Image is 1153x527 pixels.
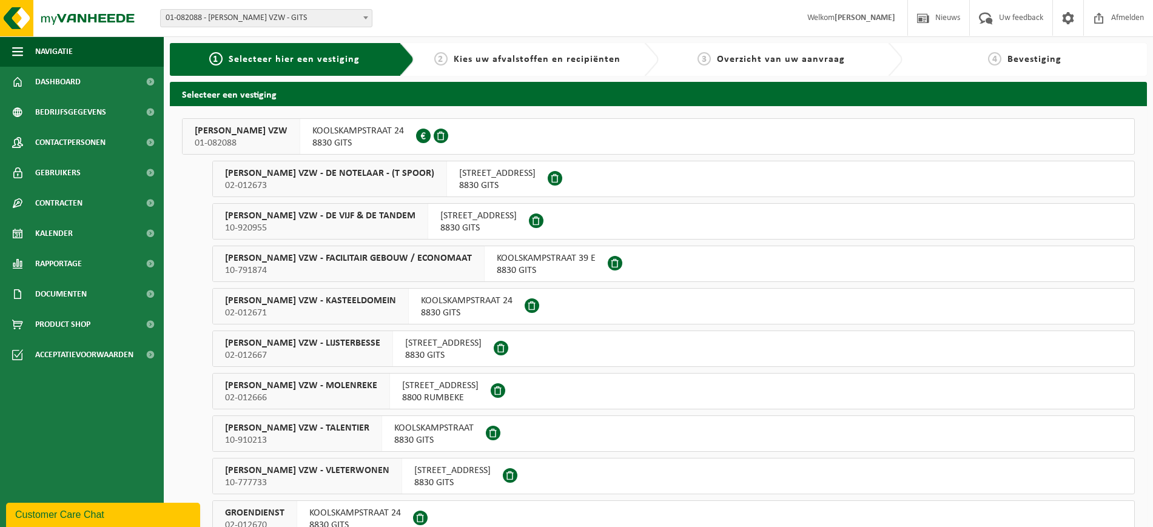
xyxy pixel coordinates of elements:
[421,295,513,307] span: KOOLSKAMPSTRAAT 24
[209,52,223,65] span: 1
[195,125,287,137] span: [PERSON_NAME] VZW
[225,392,377,404] span: 02-012666
[35,67,81,97] span: Dashboard
[225,349,380,361] span: 02-012667
[988,52,1001,65] span: 4
[414,477,491,489] span: 8830 GITS
[6,500,203,527] iframe: chat widget
[402,392,479,404] span: 8800 RUMBEKE
[225,307,396,319] span: 02-012671
[35,340,133,370] span: Acceptatievoorwaarden
[212,415,1135,452] button: [PERSON_NAME] VZW - TALENTIER 10-910213 KOOLSKAMPSTRAAT8830 GITS
[182,118,1135,155] button: [PERSON_NAME] VZW 01-082088 KOOLSKAMPSTRAAT 248830 GITS
[35,158,81,188] span: Gebruikers
[225,337,380,349] span: [PERSON_NAME] VZW - LIJSTERBESSE
[434,52,448,65] span: 2
[161,10,372,27] span: 01-082088 - DOMINIEK SAVIO VZW - GITS
[497,252,596,264] span: KOOLSKAMPSTRAAT 39 E
[312,125,404,137] span: KOOLSKAMPSTRAAT 24
[170,82,1147,106] h2: Selecteer een vestiging
[35,218,73,249] span: Kalender
[225,180,434,192] span: 02-012673
[440,222,517,234] span: 8830 GITS
[225,507,284,519] span: GROENDIENST
[212,458,1135,494] button: [PERSON_NAME] VZW - VLETERWONEN 10-777733 [STREET_ADDRESS]8830 GITS
[225,167,434,180] span: [PERSON_NAME] VZW - DE NOTELAAR - (T SPOOR)
[160,9,372,27] span: 01-082088 - DOMINIEK SAVIO VZW - GITS
[225,465,389,477] span: [PERSON_NAME] VZW - VLETERWONEN
[225,252,472,264] span: [PERSON_NAME] VZW - FACILITAIR GEBOUW / ECONOMAAT
[225,434,369,446] span: 10-910213
[454,55,620,64] span: Kies uw afvalstoffen en recipiënten
[497,264,596,277] span: 8830 GITS
[212,373,1135,409] button: [PERSON_NAME] VZW - MOLENREKE 02-012666 [STREET_ADDRESS]8800 RUMBEKE
[394,422,474,434] span: KOOLSKAMPSTRAAT
[312,137,404,149] span: 8830 GITS
[1007,55,1061,64] span: Bevestiging
[212,246,1135,282] button: [PERSON_NAME] VZW - FACILITAIR GEBOUW / ECONOMAAT 10-791874 KOOLSKAMPSTRAAT 39 E8830 GITS
[35,127,106,158] span: Contactpersonen
[440,210,517,222] span: [STREET_ADDRESS]
[394,434,474,446] span: 8830 GITS
[229,55,360,64] span: Selecteer hier een vestiging
[835,13,895,22] strong: [PERSON_NAME]
[35,188,82,218] span: Contracten
[212,331,1135,367] button: [PERSON_NAME] VZW - LIJSTERBESSE 02-012667 [STREET_ADDRESS]8830 GITS
[35,36,73,67] span: Navigatie
[459,180,536,192] span: 8830 GITS
[35,309,90,340] span: Product Shop
[402,380,479,392] span: [STREET_ADDRESS]
[225,380,377,392] span: [PERSON_NAME] VZW - MOLENREKE
[421,307,513,319] span: 8830 GITS
[212,203,1135,240] button: [PERSON_NAME] VZW - DE VIJF & DE TANDEM 10-920955 [STREET_ADDRESS]8830 GITS
[459,167,536,180] span: [STREET_ADDRESS]
[225,295,396,307] span: [PERSON_NAME] VZW - KASTEELDOMEIN
[212,161,1135,197] button: [PERSON_NAME] VZW - DE NOTELAAR - (T SPOOR) 02-012673 [STREET_ADDRESS]8830 GITS
[309,507,401,519] span: KOOLSKAMPSTRAAT 24
[225,477,389,489] span: 10-777733
[195,137,287,149] span: 01-082088
[35,97,106,127] span: Bedrijfsgegevens
[225,422,369,434] span: [PERSON_NAME] VZW - TALENTIER
[212,288,1135,324] button: [PERSON_NAME] VZW - KASTEELDOMEIN 02-012671 KOOLSKAMPSTRAAT 248830 GITS
[414,465,491,477] span: [STREET_ADDRESS]
[225,264,472,277] span: 10-791874
[225,210,415,222] span: [PERSON_NAME] VZW - DE VIJF & DE TANDEM
[717,55,845,64] span: Overzicht van uw aanvraag
[405,337,482,349] span: [STREET_ADDRESS]
[225,222,415,234] span: 10-920955
[405,349,482,361] span: 8830 GITS
[35,249,82,279] span: Rapportage
[35,279,87,309] span: Documenten
[698,52,711,65] span: 3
